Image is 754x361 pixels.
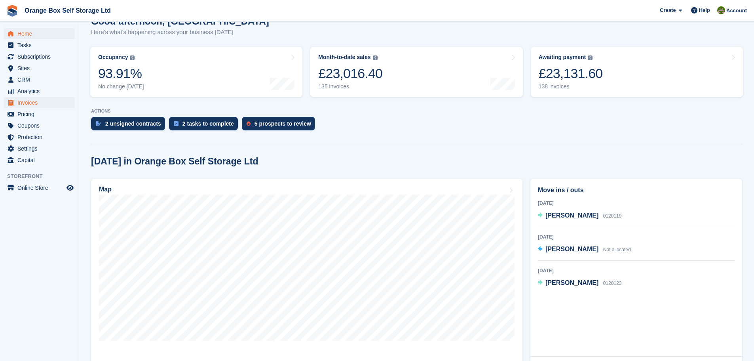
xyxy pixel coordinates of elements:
span: Storefront [7,172,79,180]
img: icon-info-grey-7440780725fd019a000dd9b08b2336e03edf1995a4989e88bcd33f0948082b44.svg [588,55,593,60]
img: stora-icon-8386f47178a22dfd0bd8f6a31ec36ba5ce8667c1dd55bd0f319d3a0aa187defe.svg [6,5,18,17]
p: Here's what's happening across your business [DATE] [91,28,269,37]
span: [PERSON_NAME] [545,279,598,286]
img: prospect-51fa495bee0391a8d652442698ab0144808aea92771e9ea1ae160a38d050c398.svg [247,121,251,126]
a: menu [4,28,75,39]
a: menu [4,97,75,108]
div: 2 tasks to complete [182,120,234,127]
a: 2 tasks to complete [169,117,242,134]
a: Month-to-date sales £23,016.40 135 invoices [310,47,522,97]
span: 0120123 [603,281,622,286]
img: contract_signature_icon-13c848040528278c33f63329250d36e43548de30e8caae1d1a13099fd9432cc5.svg [96,121,101,126]
span: Protection [17,132,65,143]
h2: Map [99,186,112,193]
a: menu [4,182,75,193]
span: Coupons [17,120,65,131]
a: menu [4,155,75,166]
span: Account [726,7,747,15]
a: Preview store [65,183,75,193]
img: Pippa White [717,6,725,14]
img: icon-info-grey-7440780725fd019a000dd9b08b2336e03edf1995a4989e88bcd33f0948082b44.svg [373,55,378,60]
span: Not allocated [603,247,631,252]
a: [PERSON_NAME] 0120119 [538,211,621,221]
a: 2 unsigned contracts [91,117,169,134]
a: menu [4,143,75,154]
div: 135 invoices [318,83,382,90]
span: Subscriptions [17,51,65,62]
span: Tasks [17,40,65,51]
a: Orange Box Self Storage Ltd [21,4,114,17]
span: Online Store [17,182,65,193]
div: £23,131.60 [539,65,603,82]
img: task-75834270c22a3079a89374b754ae025e5fb1db73e45f91037f5363f120a921f8.svg [174,121,179,126]
a: [PERSON_NAME] 0120123 [538,278,621,288]
div: No change [DATE] [98,83,144,90]
div: Occupancy [98,54,128,61]
div: 2 unsigned contracts [105,120,161,127]
span: Home [17,28,65,39]
span: Settings [17,143,65,154]
a: 5 prospects to review [242,117,319,134]
div: [DATE] [538,267,735,274]
div: 138 invoices [539,83,603,90]
a: Occupancy 93.91% No change [DATE] [90,47,302,97]
img: icon-info-grey-7440780725fd019a000dd9b08b2336e03edf1995a4989e88bcd33f0948082b44.svg [130,55,135,60]
span: [PERSON_NAME] [545,246,598,252]
a: [PERSON_NAME] Not allocated [538,244,631,255]
a: menu [4,74,75,85]
div: [DATE] [538,200,735,207]
span: Create [660,6,676,14]
span: [PERSON_NAME] [545,212,598,219]
div: 5 prospects to review [254,120,311,127]
span: Sites [17,63,65,74]
div: [DATE] [538,233,735,241]
a: menu [4,86,75,97]
h2: Move ins / outs [538,185,735,195]
div: Awaiting payment [539,54,586,61]
span: Invoices [17,97,65,108]
h2: [DATE] in Orange Box Self Storage Ltd [91,156,258,167]
div: Month-to-date sales [318,54,370,61]
a: menu [4,63,75,74]
a: menu [4,120,75,131]
span: Pricing [17,109,65,120]
div: 93.91% [98,65,144,82]
span: CRM [17,74,65,85]
a: Awaiting payment £23,131.60 138 invoices [531,47,743,97]
a: menu [4,132,75,143]
span: 0120119 [603,213,622,219]
a: menu [4,109,75,120]
span: Help [699,6,710,14]
a: menu [4,51,75,62]
p: ACTIONS [91,109,742,114]
a: menu [4,40,75,51]
div: £23,016.40 [318,65,382,82]
span: Capital [17,155,65,166]
span: Analytics [17,86,65,97]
